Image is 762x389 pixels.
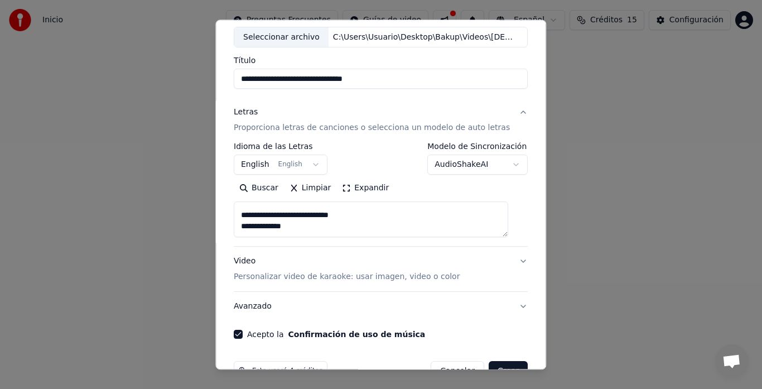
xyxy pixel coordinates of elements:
p: Proporciona letras de canciones o selecciona un modelo de auto letras [234,123,510,134]
button: Buscar [234,180,284,198]
button: VideoPersonalizar video de karaoke: usar imagen, video o color [234,247,528,292]
label: Título [234,57,528,65]
label: Acepto la [247,331,425,339]
button: Crear [489,362,528,382]
button: Expandir [337,180,395,198]
button: LetrasProporciona letras de canciones o selecciona un modelo de auto letras [234,98,528,143]
span: Esto usará 4 créditos [252,367,322,376]
div: Seleccionar archivo [234,27,329,47]
label: Modelo de Sincronización [428,143,528,151]
label: Idioma de las Letras [234,143,327,151]
div: C:\Users\Usuario\Desktop\Bakup\Videos\[DEMOGRAPHIC_DATA] Es Mi Pastor, Nada Me Faltará.mp4 [329,32,518,43]
button: Acepto la [288,331,426,339]
button: Cancelar [431,362,485,382]
p: Personalizar video de karaoke: usar imagen, video o color [234,272,460,283]
div: LetrasProporciona letras de canciones o selecciona un modelo de auto letras [234,143,528,247]
button: Limpiar [284,180,336,198]
div: Video [234,256,460,283]
button: Avanzado [234,292,528,321]
div: Letras [234,107,258,118]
